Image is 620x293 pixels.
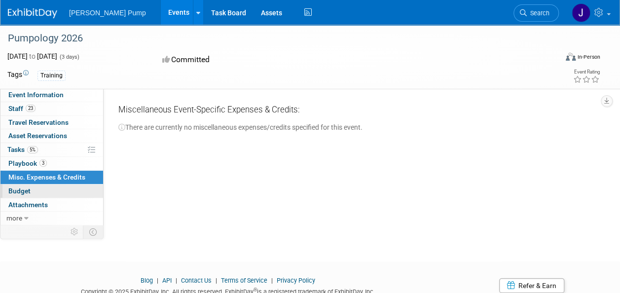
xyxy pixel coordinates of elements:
div: There are currently no miscellaneous expenses/credits specified for this event. [118,119,593,132]
img: Jake Sowders [572,3,590,22]
span: Search [527,9,549,17]
span: Misc. Expenses & Credits [8,173,85,181]
a: more [0,212,103,225]
a: Refer & Earn [499,278,564,293]
div: Pumpology 2026 [4,30,549,47]
span: | [173,277,180,284]
div: Committed [159,51,347,69]
a: API [162,277,172,284]
span: to [28,52,37,60]
a: Asset Reservations [0,129,103,143]
a: Search [513,4,559,22]
span: more [6,214,22,222]
a: Budget [0,184,103,198]
td: Personalize Event Tab Strip [66,225,83,238]
span: [DATE] [DATE] [7,52,57,60]
a: Blog [141,277,153,284]
span: Staff [8,105,36,112]
a: Playbook3 [0,157,103,170]
span: Event Information [8,91,64,99]
a: Privacy Policy [277,277,315,284]
span: Travel Reservations [8,118,69,126]
a: Attachments [0,198,103,212]
a: Travel Reservations [0,116,103,129]
div: Event Rating [573,70,600,74]
span: [PERSON_NAME] Pump [69,9,146,17]
td: Toggle Event Tabs [83,225,104,238]
span: Asset Reservations [8,132,67,140]
span: (3 days) [59,54,79,60]
span: | [213,277,219,284]
div: In-Person [577,53,600,61]
span: 5% [27,146,38,153]
span: Attachments [8,201,48,209]
img: Format-Inperson.png [566,53,576,61]
a: Event Information [0,88,103,102]
div: Training [37,71,66,81]
span: Tasks [7,146,38,153]
span: | [269,277,275,284]
td: Tags [7,70,29,81]
span: | [154,277,161,284]
span: Playbook [8,159,47,167]
a: Terms of Service [221,277,267,284]
span: 23 [26,105,36,112]
a: Contact Us [181,277,212,284]
img: ExhibitDay [8,8,57,18]
a: Staff23 [0,102,103,115]
sup: ® [254,287,257,293]
a: Tasks5% [0,143,103,156]
span: Budget [8,187,31,195]
div: Miscellaneous Event-Specific Expenses & Credits: [118,104,593,119]
a: Misc. Expenses & Credits [0,171,103,184]
div: Event Format [514,51,600,66]
span: 3 [39,159,47,167]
